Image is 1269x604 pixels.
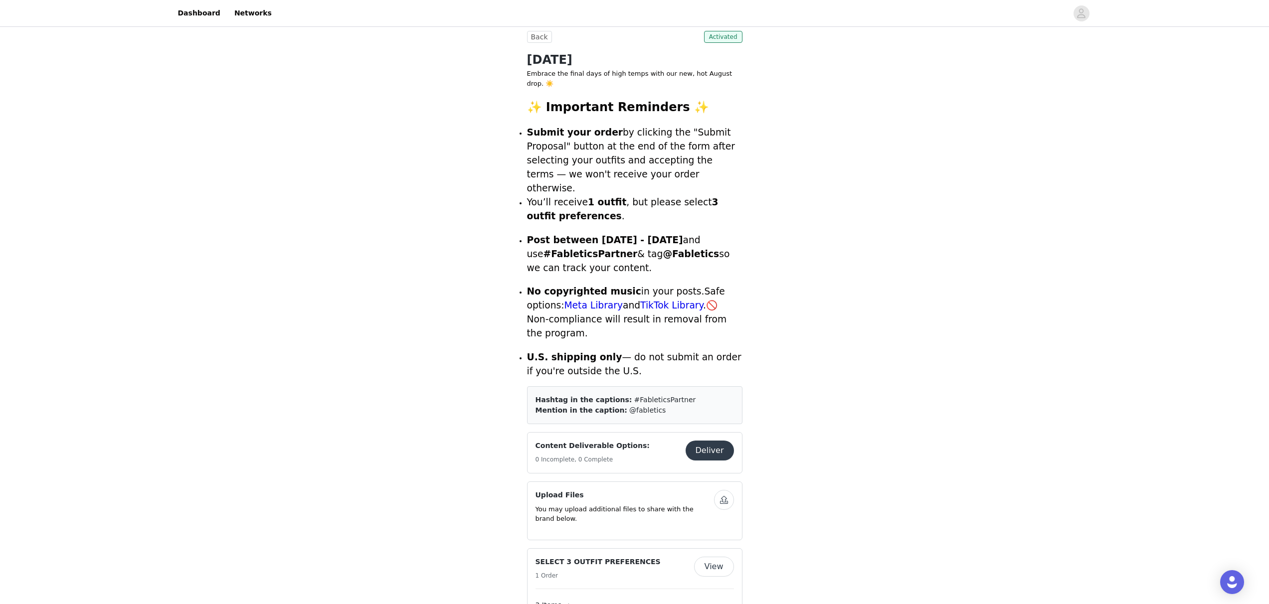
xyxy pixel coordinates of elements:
h4: Upload Files [536,490,714,500]
span: by clicking the "Submit Proposal" button at the end of the form after selecting your outfits and ... [527,127,735,193]
a: Meta Library [564,300,623,310]
strong: ✨ Important Reminders ✨ [527,100,709,114]
strong: U.S. shipping only [527,352,622,362]
span: Mention in the caption: [536,406,627,414]
a: TikTok Library [640,300,703,310]
h4: SELECT 3 OUTFIT PREFERENCES [536,557,661,567]
p: You may upload additional files to share with the brand below. [536,504,714,524]
div: avatar [1077,5,1086,21]
strong: Submit your order [527,127,623,138]
strong: Post between [DATE] - [DATE] [527,235,683,245]
div: Open Intercom Messenger [1220,570,1244,594]
div: Content Deliverable Options: [527,432,742,473]
span: @fabletics [629,406,666,414]
h5: 0 Incomplete, 0 Complete [536,455,650,464]
h5: 1 Order [536,571,661,580]
span: Hashtag in the captions: [536,396,632,404]
span: — do not submit an order if you're outside the U.S. [527,352,741,376]
strong: @Fabletics [663,249,719,259]
a: Dashboard [172,2,226,24]
span: Activated [704,31,742,43]
strong: 1 outfit [588,197,626,207]
p: Embrace the final days of high temps with our new, hot August drop. ☀️ [527,69,742,88]
strong: No copyrighted music [527,286,641,297]
h1: [DATE] [527,51,742,69]
span: 🚫 Non-compliance will result in removal from the program. [527,300,727,338]
button: Deliver [686,441,734,460]
h4: Content Deliverable Options: [536,441,650,451]
button: View [694,557,734,577]
span: #FableticsPartner [634,396,696,404]
a: Networks [228,2,278,24]
span: in your posts. [527,286,705,297]
button: Back [527,31,552,43]
strong: #FableticsPartner [544,249,638,259]
span: and use & tag so we can track your content. [527,235,730,273]
span: You’ll receive , but please select . [527,197,719,221]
